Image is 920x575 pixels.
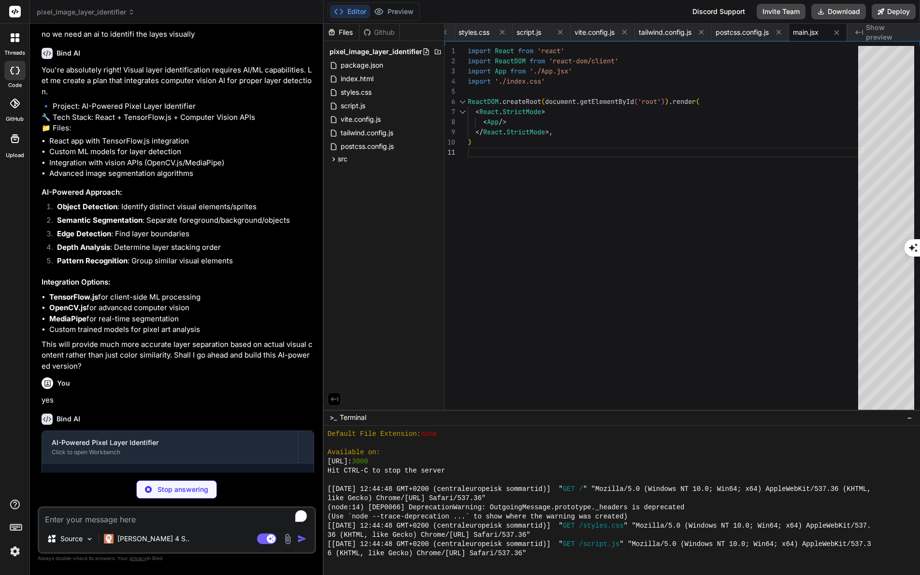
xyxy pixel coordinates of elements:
div: 1 [445,46,455,56]
li: for client-side ML processing [49,292,314,303]
p: Always double-check its answers. Your in Bind [38,554,316,563]
span: pixel_image_layer_identifier [37,7,135,17]
p: 🔹 Project: AI-Powered Pixel Layer Identifier 🔧 Tech Stack: React + TensorFlow.js + Computer Visio... [42,101,314,134]
span: ) [665,97,669,106]
button: Editor [330,5,370,18]
span: React [483,128,503,136]
span: createRoot [503,97,541,106]
span: none [421,430,437,439]
img: icon [297,534,307,544]
span: 6 (KHTML, like Gecko) Chrome/[URL] Safari/537.36" [328,549,526,558]
span: . [503,128,506,136]
div: 11 [445,147,455,158]
span: /> [499,117,506,126]
span: from [530,57,545,65]
span: App [487,117,499,126]
div: 10 [445,137,455,147]
div: 9 [445,127,455,137]
li: Custom ML models for layer detection [49,146,314,158]
span: [[DATE] 12:44:48 GMT+0200 (centraleuropeisk sommartid)] " [328,540,563,549]
span: main.jsx [793,28,819,37]
p: You're absolutely right! Visual layer identification requires AI/ML capabilities. Let me create a... [42,65,314,98]
li: : Find layer boundaries [49,229,314,242]
div: AI-Powered Pixel Layer Identifier [52,438,288,447]
span: React [495,46,514,55]
button: Invite Team [757,4,805,19]
span: privacy [129,555,147,561]
p: yes [42,395,314,406]
span: 36 (KHTML, like Gecko) Chrome/[URL] Safari/537.36" [328,531,531,540]
span: Default File Extension: [328,430,421,439]
span: './index.css' [495,77,545,86]
div: Click to collapse the range. [456,107,469,117]
span: < [475,107,479,116]
label: GitHub [6,115,24,123]
span: . [576,97,580,106]
div: 6 [445,97,455,107]
span: StrictMode [506,128,545,136]
span: StrictMode [503,107,541,116]
span: GET [563,521,575,531]
p: Stop answering [158,485,208,494]
span: " "Mozilla/5.0 (Windows NT 10.0; Win64; x64) AppleWebKit/537.36 (KHTML, [583,485,871,494]
span: Terminal [340,413,366,422]
span: ( [634,97,638,106]
span: (Use `node --trace-deprecation ...` to show where the warning was created) [328,512,628,521]
span: − [907,413,912,422]
span: tailwind.config.js [340,127,394,139]
strong: MediaPipe [49,314,86,323]
div: Click to collapse the range. [456,97,469,107]
span: import [468,77,491,86]
div: Click to open Workbench [52,448,288,456]
div: 3 [445,66,455,76]
h6: Bind AI [57,48,80,58]
li: Custom trained models for pixel art analysis [49,324,314,335]
button: AI-Powered Pixel Layer IdentifierClick to open Workbench [42,431,298,463]
span: (node:14) [DEP0066] DeprecationWarning: OutgoingMessage.prototype._headers is deprecated [328,503,685,512]
span: './App.jsx' [530,67,572,75]
span: from [518,46,533,55]
span: >_ [330,413,337,422]
img: settings [7,543,23,560]
span: < [483,117,487,126]
span: pixel_image_layer_identifier [330,47,422,57]
label: threads [4,49,25,57]
span: render [673,97,696,106]
span: " "Mozilla/5.0 (Windows NT 10.0; Win64; x64) AppleWebKit/537. [624,521,871,531]
span: document [545,97,576,106]
li: for real-time segmentation [49,314,314,325]
strong: Object Detection [57,202,117,211]
span: ReactDOM [468,97,499,106]
span: from [510,67,526,75]
span: 3000 [352,457,368,466]
span: 'react' [537,46,564,55]
span: [URL]: [328,457,352,466]
div: Discord Support [687,4,751,19]
span: styles.css [340,86,373,98]
span: ) [661,97,665,106]
span: GET [563,540,575,549]
span: . [499,97,503,106]
li: for advanced computer vision [49,302,314,314]
span: ReactDOM [495,57,526,65]
textarea: To enrich screen reader interactions, please activate Accessibility in Grammarly extension settings [39,508,315,525]
span: getElementById [580,97,634,106]
li: : Group similar visual elements [49,256,314,269]
span: ( [696,97,700,106]
button: Deploy [872,4,916,19]
span: 'root' [638,97,661,106]
span: GET [563,485,575,494]
span: . [669,97,673,106]
span: script.js [517,28,541,37]
span: vite.config.js [575,28,615,37]
div: Github [359,28,399,37]
span: src [338,154,347,164]
span: App [495,67,506,75]
h6: Bind AI [57,414,80,424]
span: postcss.config.js [716,28,769,37]
span: React [479,107,499,116]
div: 4 [445,76,455,86]
li: React app with TensorFlow.js integration [49,136,314,147]
div: 8 [445,117,455,127]
span: postcss.config.js [340,141,395,152]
